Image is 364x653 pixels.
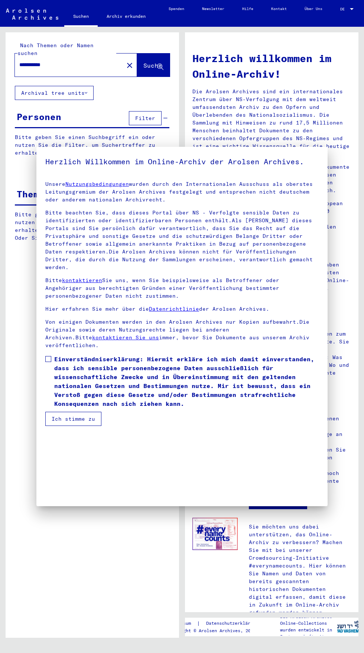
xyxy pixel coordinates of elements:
[45,305,319,313] p: Hier erfahren Sie mehr über die der Arolsen Archives.
[45,277,319,300] p: Bitte Sie uns, wenn Sie beispielsweise als Betroffener oder Angehöriger aus berechtigten Gründen ...
[45,156,319,168] h5: Herzlich Willkommen im Online-Archiv der Arolsen Archives.
[45,209,319,271] p: Bitte beachten Sie, dass dieses Portal über NS - Verfolgte sensible Daten zu identifizierten oder...
[92,334,159,341] a: kontaktieren Sie uns
[149,306,199,312] a: Datenrichtlinie
[65,181,129,187] a: Nutzungsbedingungen
[45,318,319,349] p: Von einigen Dokumenten werden in den Arolsen Archives nur Kopien aufbewahrt.Die Originale sowie d...
[62,277,102,284] a: kontaktieren
[45,180,319,204] p: Unsere wurden durch den Internationalen Ausschuss als oberstes Leitungsgremium der Arolsen Archiv...
[45,412,101,426] button: Ich stimme zu
[54,355,319,408] span: Einverständniserklärung: Hiermit erkläre ich mich damit einverstanden, dass ich sensible personen...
